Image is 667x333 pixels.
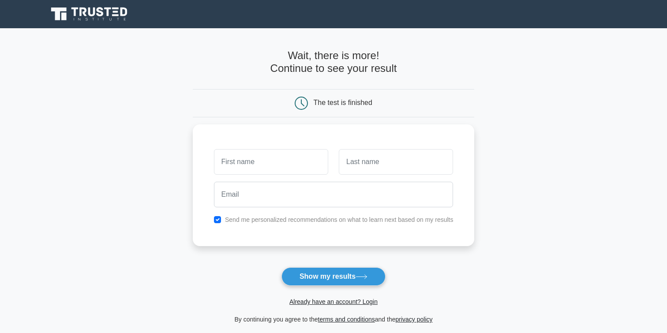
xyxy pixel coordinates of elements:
[225,216,453,223] label: Send me personalized recommendations on what to learn next based on my results
[214,149,328,175] input: First name
[318,316,375,323] a: terms and conditions
[193,49,475,75] h4: Wait, there is more! Continue to see your result
[314,99,372,106] div: The test is finished
[396,316,433,323] a: privacy policy
[187,314,480,325] div: By continuing you agree to the and the
[339,149,453,175] input: Last name
[281,267,386,286] button: Show my results
[289,298,378,305] a: Already have an account? Login
[214,182,453,207] input: Email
